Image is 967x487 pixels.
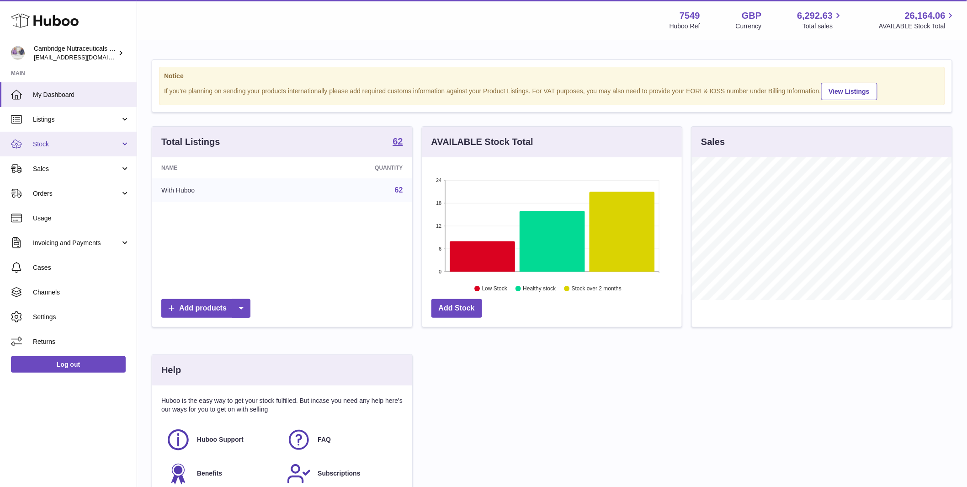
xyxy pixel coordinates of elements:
[439,269,441,274] text: 0
[164,81,940,100] div: If you're planning on sending your products internationally please add required customs informati...
[797,10,844,31] a: 6,292.63 Total sales
[197,469,222,478] span: Benefits
[11,356,126,373] a: Log out
[33,91,130,99] span: My Dashboard
[161,396,403,414] p: Huboo is the easy way to get your stock fulfilled. But incase you need any help here's our ways f...
[431,299,482,318] a: Add Stock
[289,157,412,178] th: Quantity
[701,136,725,148] h3: Sales
[34,44,116,62] div: Cambridge Nutraceuticals Ltd
[318,469,360,478] span: Subscriptions
[736,22,762,31] div: Currency
[879,22,956,31] span: AVAILABLE Stock Total
[161,364,181,376] h3: Help
[797,10,833,22] span: 6,292.63
[680,10,700,22] strong: 7549
[393,137,403,146] strong: 62
[33,214,130,223] span: Usage
[393,137,403,148] a: 62
[33,263,130,272] span: Cases
[33,115,120,124] span: Listings
[439,246,441,252] text: 6
[33,288,130,297] span: Channels
[152,157,289,178] th: Name
[482,286,508,292] text: Low Stock
[164,72,940,80] strong: Notice
[166,428,277,452] a: Huboo Support
[34,54,134,61] span: [EMAIL_ADDRESS][DOMAIN_NAME]
[152,178,289,202] td: With Huboo
[161,136,220,148] h3: Total Listings
[431,136,533,148] h3: AVAILABLE Stock Total
[318,435,331,444] span: FAQ
[523,286,556,292] text: Healthy stock
[33,337,130,346] span: Returns
[166,461,277,486] a: Benefits
[572,286,622,292] text: Stock over 2 months
[33,313,130,321] span: Settings
[33,165,120,173] span: Sales
[33,239,120,247] span: Invoicing and Payments
[905,10,946,22] span: 26,164.06
[33,140,120,149] span: Stock
[287,461,398,486] a: Subscriptions
[436,223,441,229] text: 12
[395,186,403,194] a: 62
[742,10,761,22] strong: GBP
[436,200,441,206] text: 18
[436,177,441,183] text: 24
[821,83,877,100] a: View Listings
[802,22,843,31] span: Total sales
[161,299,250,318] a: Add products
[33,189,120,198] span: Orders
[287,428,398,452] a: FAQ
[879,10,956,31] a: 26,164.06 AVAILABLE Stock Total
[669,22,700,31] div: Huboo Ref
[11,46,25,60] img: qvc@camnutra.com
[197,435,244,444] span: Huboo Support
